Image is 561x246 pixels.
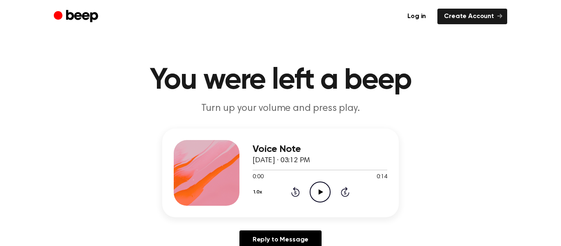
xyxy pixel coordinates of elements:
h1: You were left a beep [70,66,491,95]
a: Create Account [437,9,507,24]
h3: Voice Note [253,144,387,155]
span: 0:14 [377,173,387,182]
button: 1.0x [253,185,265,199]
span: 0:00 [253,173,263,182]
a: Beep [54,9,100,25]
span: [DATE] · 03:12 PM [253,157,310,164]
a: Log in [401,9,432,24]
p: Turn up your volume and press play. [123,102,438,115]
